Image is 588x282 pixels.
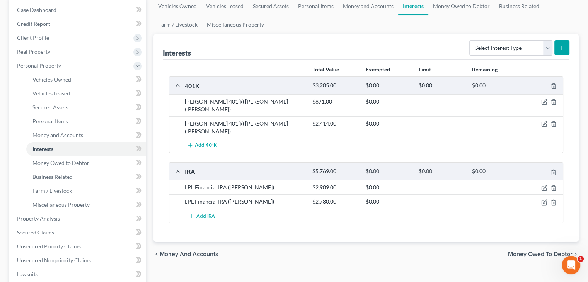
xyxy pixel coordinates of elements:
span: Money Owed to Debtor [508,251,573,257]
strong: Total Value [312,66,339,73]
span: Unsecured Priority Claims [17,243,81,250]
i: chevron_right [573,251,579,257]
a: Miscellaneous Property [26,198,146,212]
a: Farm / Livestock [153,15,202,34]
button: Add 401K [185,138,219,153]
div: $0.00 [468,82,521,89]
span: Vehicles Leased [32,90,70,97]
div: Interests [163,48,191,58]
span: Miscellaneous Property [32,201,90,208]
span: Property Analysis [17,215,60,222]
a: Property Analysis [11,212,146,226]
a: Miscellaneous Property [202,15,269,34]
span: Personal Property [17,62,61,69]
span: Secured Assets [32,104,68,110]
strong: Remaining [472,66,498,73]
a: Money Owed to Debtor [26,156,146,170]
div: 401K [181,82,308,90]
span: Money and Accounts [32,132,83,138]
div: $0.00 [362,168,415,175]
span: Money Owed to Debtor [32,160,89,166]
a: Personal Items [26,114,146,128]
div: $0.00 [415,168,468,175]
a: Unsecured Nonpriority Claims [11,253,146,267]
div: IRA [181,167,308,175]
a: Farm / Livestock [26,184,146,198]
span: 1 [578,256,584,262]
div: $0.00 [362,98,415,105]
a: Lawsuits [11,267,146,281]
span: Add 401K [195,143,217,149]
iframe: Intercom live chat [562,256,580,274]
div: $5,769.00 [308,168,361,175]
span: Lawsuits [17,271,38,277]
div: [PERSON_NAME] 401(k) [PERSON_NAME] ([PERSON_NAME]) [181,98,308,113]
a: Business Related [26,170,146,184]
span: Money and Accounts [160,251,218,257]
span: Vehicles Owned [32,76,71,83]
a: Unsecured Priority Claims [11,240,146,253]
span: Real Property [17,48,50,55]
span: Farm / Livestock [32,187,72,194]
div: LPL Financial IRA ([PERSON_NAME]) [181,198,308,206]
div: LPL Financial IRA ([PERSON_NAME]) [181,183,308,191]
strong: Exempted [366,66,390,73]
i: chevron_left [153,251,160,257]
button: Money Owed to Debtor chevron_right [508,251,579,257]
div: $0.00 [362,198,415,206]
a: Vehicles Owned [26,73,146,87]
a: Credit Report [11,17,146,31]
div: $0.00 [362,82,415,89]
span: Unsecured Nonpriority Claims [17,257,91,263]
div: $2,989.00 [308,183,361,191]
a: Money and Accounts [26,128,146,142]
span: Business Related [32,173,73,180]
div: $2,414.00 [308,120,361,127]
a: Case Dashboard [11,3,146,17]
div: $2,780.00 [308,198,361,206]
div: $0.00 [415,82,468,89]
span: Case Dashboard [17,7,56,13]
div: $871.00 [308,98,361,105]
a: Secured Claims [11,226,146,240]
div: [PERSON_NAME] 401(k) [PERSON_NAME] ([PERSON_NAME]) [181,120,308,135]
strong: Limit [419,66,431,73]
div: $3,285.00 [308,82,361,89]
span: Personal Items [32,118,68,124]
span: Interests [32,146,53,152]
div: $0.00 [468,168,521,175]
button: Add IRA [185,209,219,223]
div: $0.00 [362,120,415,127]
button: chevron_left Money and Accounts [153,251,218,257]
span: Secured Claims [17,229,54,236]
div: $0.00 [362,183,415,191]
a: Secured Assets [26,100,146,114]
span: Client Profile [17,34,49,41]
a: Vehicles Leased [26,87,146,100]
span: Credit Report [17,20,50,27]
a: Interests [26,142,146,156]
span: Add IRA [196,213,215,219]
